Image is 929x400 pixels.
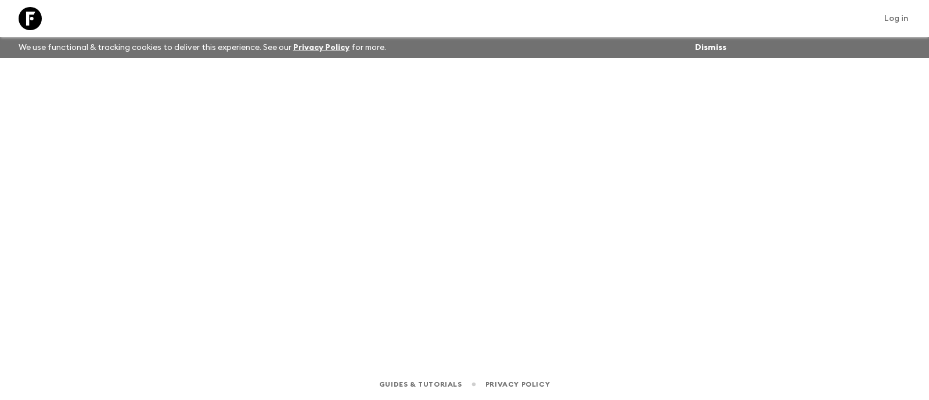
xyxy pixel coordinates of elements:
a: Guides & Tutorials [379,378,462,391]
a: Privacy Policy [293,44,350,52]
a: Log in [878,10,915,27]
button: Dismiss [692,39,729,56]
p: We use functional & tracking cookies to deliver this experience. See our for more. [14,37,391,58]
a: Privacy Policy [485,378,550,391]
